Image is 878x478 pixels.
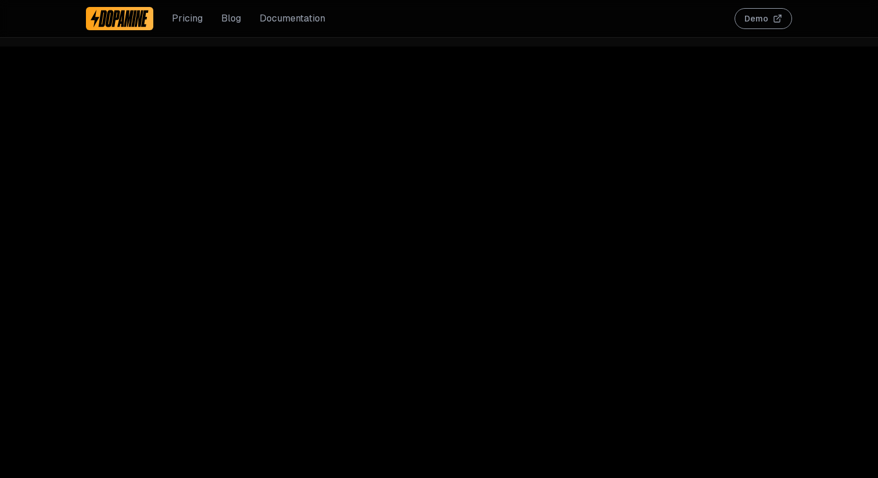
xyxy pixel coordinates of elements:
button: Demo [735,8,792,29]
img: Dopamine [91,9,149,28]
a: Dopamine [86,7,153,30]
a: Pricing [172,12,203,26]
a: Blog [221,12,241,26]
a: Documentation [260,12,325,26]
